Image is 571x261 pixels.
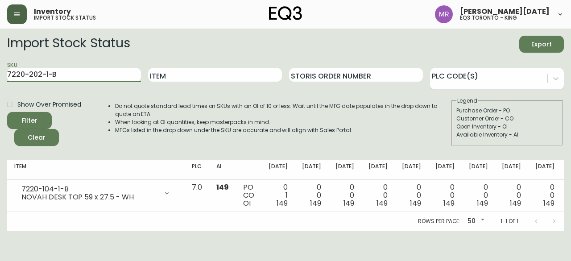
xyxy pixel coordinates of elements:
[428,160,462,180] th: [DATE]
[535,183,554,207] div: 0 0
[519,36,564,53] button: Export
[456,97,478,105] legend: Legend
[502,183,521,207] div: 0 0
[21,132,52,143] span: Clear
[269,6,302,21] img: logo
[395,160,428,180] th: [DATE]
[185,180,209,211] td: 7.0
[277,198,288,208] span: 149
[402,183,421,207] div: 0 0
[543,198,554,208] span: 149
[361,160,395,180] th: [DATE]
[21,193,158,201] div: NOVAH DESK TOP 59 x 27.5 - WH
[216,182,229,192] span: 149
[456,131,558,139] div: Available Inventory - AI
[115,126,451,134] li: MFGs listed in the drop down under the SKU are accurate and will align with Sales Portal.
[460,15,517,21] h5: eq3 toronto - king
[295,160,328,180] th: [DATE]
[7,112,52,129] button: Filter
[528,160,562,180] th: [DATE]
[335,183,355,207] div: 0 0
[34,8,71,15] span: Inventory
[501,217,518,225] p: 1-1 of 1
[418,217,460,225] p: Rows per page:
[310,198,321,208] span: 149
[243,198,251,208] span: OI
[443,198,455,208] span: 149
[456,107,558,115] div: Purchase Order - PO
[464,214,486,229] div: 50
[7,160,185,180] th: Item
[462,160,495,180] th: [DATE]
[510,198,521,208] span: 149
[21,185,158,193] div: 7220-104-1-B
[435,5,453,23] img: 433a7fc21d7050a523c0a08e44de74d9
[14,183,178,203] div: 7220-104-1-BNOVAH DESK TOP 59 x 27.5 - WH
[368,183,388,207] div: 0 0
[261,160,295,180] th: [DATE]
[343,198,355,208] span: 149
[469,183,488,207] div: 0 0
[456,123,558,131] div: Open Inventory - OI
[460,8,550,15] span: [PERSON_NAME][DATE]
[302,183,321,207] div: 0 0
[377,198,388,208] span: 149
[17,100,81,109] span: Show Over Promised
[115,118,451,126] li: When looking at OI quantities, keep masterpacks in mind.
[328,160,362,180] th: [DATE]
[435,183,455,207] div: 0 0
[410,198,421,208] span: 149
[14,129,59,146] button: Clear
[209,160,236,180] th: AI
[185,160,209,180] th: PLC
[456,115,558,123] div: Customer Order - CO
[115,102,451,118] li: Do not quote standard lead times on SKUs with an OI of 10 or less. Wait until the MFG date popula...
[34,15,96,21] h5: import stock status
[269,183,288,207] div: 0 1
[495,160,528,180] th: [DATE]
[477,198,488,208] span: 149
[526,39,557,50] span: Export
[243,183,254,207] div: PO CO
[7,36,130,53] h2: Import Stock Status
